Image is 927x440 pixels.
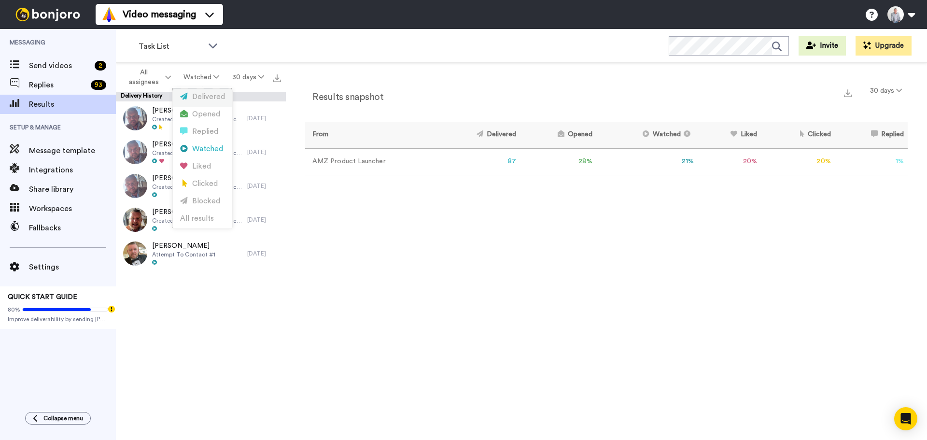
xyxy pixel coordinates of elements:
img: 8c8d6ebb-df90-4deb-ae78-357460370a3f-thumb.jpg [123,241,147,266]
span: Share library [29,184,116,195]
th: Liked [698,122,761,148]
img: export.svg [844,89,852,97]
a: [PERSON_NAME]Attempt To Contact #1[DATE] [116,237,286,270]
span: Message template [29,145,116,156]
td: 21 % [596,148,698,175]
span: Created by AMZ Product Launcher [152,149,242,157]
th: Clicked [761,122,835,148]
span: Settings [29,261,116,273]
div: [DATE] [247,148,281,156]
button: Watched [177,69,225,86]
span: Video messaging [123,8,196,21]
span: Integrations [29,164,116,176]
th: Replied [835,122,908,148]
div: Replied [180,127,225,137]
span: Workspaces [29,203,116,214]
span: Fallbacks [29,222,116,234]
span: Send videos [29,60,91,71]
span: Created by AMZ Product Launcher [152,183,242,191]
td: 28 % [520,148,596,175]
div: [DATE] [247,114,281,122]
span: Results [29,99,116,110]
span: Created by AMZ Product Launcher [152,217,242,225]
button: Export all results that match these filters now. [270,70,284,85]
th: Watched [596,122,698,148]
td: 87 [436,148,520,175]
img: 07ebbe1a-59e7-4c07-8acd-ffa0003e8f62-thumb.jpg [123,174,147,198]
div: [DATE] [247,182,281,190]
img: 8d4804d1-5bb8-4c6b-9194-5823c36357d0-thumb.jpg [123,140,147,164]
span: Collapse menu [43,414,83,422]
th: Delivered [436,122,520,148]
span: [PERSON_NAME] [152,241,215,251]
button: Export a summary of each team member’s results that match this filter now. [841,85,855,99]
div: Clicked [180,179,225,189]
div: Opened [180,109,225,120]
td: 20 % [761,148,835,175]
div: [DATE] [247,250,281,257]
button: Upgrade [856,36,912,56]
button: Collapse menu [25,412,91,425]
span: 80% [8,306,20,313]
div: Blocked [180,196,225,207]
img: 36305731-966e-4dfd-84e6-3d9b6bdf8caf-thumb.jpg [123,208,147,232]
span: [PERSON_NAME] [152,207,242,217]
button: 30 days [226,69,270,86]
div: Liked [180,161,225,172]
div: Delivered [180,92,225,102]
h2: Results snapshot [305,92,383,102]
div: Tooltip anchor [107,305,116,313]
a: [PERSON_NAME]Created by AMZ Product Launcher[DATE] [116,203,286,237]
div: All results [180,213,225,224]
span: Replies [29,79,87,91]
span: [PERSON_NAME] [152,106,242,115]
span: Created by AMZ Product Launcher [152,115,242,123]
button: 30 days [864,82,908,99]
th: From [305,122,436,148]
span: [PERSON_NAME] [152,140,242,149]
th: Opened [520,122,596,148]
button: All assignees [118,64,177,91]
div: 93 [91,80,106,90]
span: Attempt To Contact #1 [152,251,215,258]
div: Watched [180,144,225,155]
div: Delivery History [116,92,286,101]
img: bj-logo-header-white.svg [12,8,84,21]
td: 1 % [835,148,908,175]
td: 20 % [698,148,761,175]
div: Open Intercom Messenger [894,407,917,430]
span: Task List [139,41,203,52]
div: [DATE] [247,216,281,224]
span: Improve deliverability by sending [PERSON_NAME]’s from your own email [8,315,108,323]
img: export.svg [273,74,281,82]
td: AMZ Product Launcher [305,148,436,175]
span: All assignees [124,68,163,87]
a: [PERSON_NAME]Created by AMZ Product Launcher[DATE] [116,101,286,135]
img: vm-color.svg [101,7,117,22]
button: Invite [799,36,846,56]
span: [PERSON_NAME] [152,173,242,183]
div: 2 [95,61,106,71]
img: 8c069554-f816-4f57-bded-3f5ae39277b4-thumb.jpg [123,106,147,130]
a: [PERSON_NAME]Created by AMZ Product Launcher[DATE] [116,169,286,203]
a: [PERSON_NAME]Created by AMZ Product Launcher[DATE] [116,135,286,169]
span: QUICK START GUIDE [8,294,77,300]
